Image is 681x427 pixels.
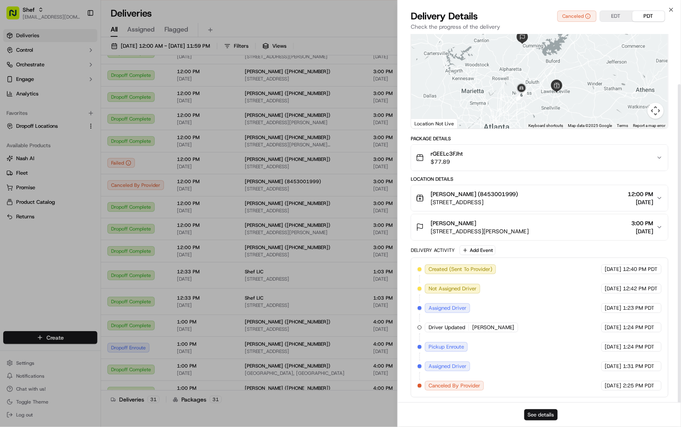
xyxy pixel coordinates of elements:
[76,159,130,167] span: API Documentation
[413,118,440,129] a: Open this area in Google Maps (opens a new window)
[633,123,665,128] a: Report a map error
[632,11,664,21] button: PDT
[617,123,628,128] a: Terms (opens in new tab)
[605,285,621,292] span: [DATE]
[623,266,658,273] span: 12:40 PM PDT
[605,304,621,312] span: [DATE]
[628,190,653,198] span: 12:00 PM
[605,324,621,331] span: [DATE]
[25,125,57,132] span: Shef Support
[8,160,15,166] div: 📗
[528,123,563,129] button: Keyboard shortcuts
[36,85,111,92] div: We're available if you need us!
[8,8,24,24] img: Nash
[472,324,515,331] span: [PERSON_NAME]
[429,382,480,389] span: Canceled By Provider
[429,343,464,351] span: Pickup Enroute
[80,179,98,185] span: Pylon
[411,10,478,23] span: Delivery Details
[137,80,147,89] button: Start new chat
[605,266,621,273] span: [DATE]
[65,156,133,170] a: 💻API Documentation
[411,214,668,240] button: [PERSON_NAME][STREET_ADDRESS][PERSON_NAME]3:00 PM[DATE]
[57,178,98,185] a: Powered byPylon
[623,363,654,370] span: 1:31 PM PDT
[623,285,658,292] span: 12:42 PM PDT
[125,104,147,113] button: See all
[411,247,455,254] div: Delivery Activity
[411,145,668,171] button: rGEELc3FJht$77.89
[623,304,654,312] span: 1:23 PM PDT
[431,219,476,227] span: [PERSON_NAME]
[8,77,23,92] img: 1736555255976-a54dd68f-1ca7-489b-9aae-adbdc363a1c4
[413,118,440,129] img: Google
[631,227,653,235] span: [DATE]
[431,198,518,206] span: [STREET_ADDRESS]
[21,52,145,61] input: Got a question? Start typing here...
[557,11,596,22] button: Canceled
[516,90,527,100] div: 6
[36,77,132,85] div: Start new chat
[623,382,654,389] span: 2:25 PM PDT
[5,156,65,170] a: 📗Knowledge Base
[605,382,621,389] span: [DATE]
[8,118,21,131] img: Shef Support
[431,227,529,235] span: [STREET_ADDRESS][PERSON_NAME]
[623,343,654,351] span: 1:24 PM PDT
[429,304,467,312] span: Assigned Driver
[58,125,61,132] span: •
[568,123,612,128] span: Map data ©2025 Google
[600,11,632,21] button: EDT
[68,160,75,166] div: 💻
[429,324,465,331] span: Driver Updated
[623,324,654,331] span: 1:24 PM PDT
[431,158,463,166] span: $77.89
[411,135,668,142] div: Package Details
[8,105,54,112] div: Past conversations
[429,363,467,370] span: Assigned Driver
[411,185,668,211] button: [PERSON_NAME] (8453001999)[STREET_ADDRESS]12:00 PM[DATE]
[460,245,496,255] button: Add Event
[8,32,147,45] p: Welcome 👋
[63,125,79,132] span: [DATE]
[605,343,621,351] span: [DATE]
[429,285,477,292] span: Not Assigned Driver
[628,198,653,206] span: [DATE]
[605,363,621,370] span: [DATE]
[17,77,32,92] img: 8571987876998_91fb9ceb93ad5c398215_72.jpg
[431,190,518,198] span: [PERSON_NAME] (8453001999)
[631,219,653,227] span: 3:00 PM
[411,23,668,31] p: Check the progress of the delivery
[411,176,668,182] div: Location Details
[524,409,558,421] button: See details
[429,266,492,273] span: Created (Sent To Provider)
[16,159,62,167] span: Knowledge Base
[431,150,463,158] span: rGEELc3FJht
[647,103,664,119] button: Map camera controls
[411,118,458,129] div: Location Not Live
